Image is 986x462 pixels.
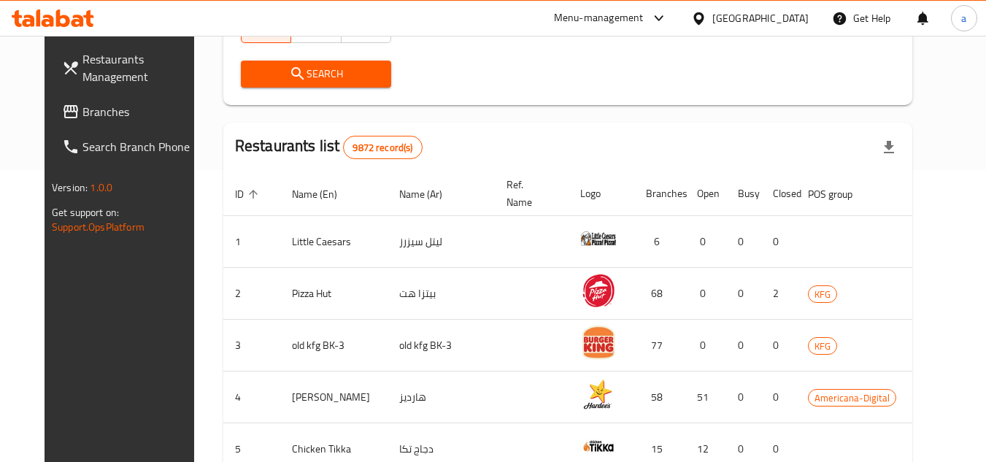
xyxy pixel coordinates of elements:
td: 0 [685,268,726,320]
td: 0 [726,268,761,320]
span: Yes [297,18,335,39]
td: 58 [634,371,685,423]
td: 0 [761,371,796,423]
div: Export file [871,130,906,165]
a: Restaurants Management [50,42,209,94]
span: POS group [808,185,871,203]
td: old kfg BK-3 [280,320,388,371]
div: [GEOGRAPHIC_DATA] [712,10,809,26]
img: Pizza Hut [580,272,617,309]
td: 0 [761,216,796,268]
span: Restaurants Management [82,50,198,85]
span: Name (Ar) [399,185,461,203]
span: Name (En) [292,185,356,203]
span: Version: [52,178,88,197]
td: 0 [726,216,761,268]
td: 2 [761,268,796,320]
td: old kfg BK-3 [388,320,495,371]
td: 6 [634,216,685,268]
span: KFG [809,338,836,355]
a: Branches [50,94,209,129]
td: 0 [726,371,761,423]
span: Search [253,65,380,83]
th: Logo [569,172,634,216]
td: 4 [223,371,280,423]
td: Pizza Hut [280,268,388,320]
button: Search [241,61,391,88]
td: 2 [223,268,280,320]
div: Menu-management [554,9,644,27]
h2: Restaurants list [235,135,423,159]
td: 0 [685,216,726,268]
td: [PERSON_NAME] [280,371,388,423]
td: 1 [223,216,280,268]
span: No [347,18,385,39]
img: Hardee's [580,376,617,412]
a: Support.OpsPlatform [52,217,145,236]
th: Open [685,172,726,216]
th: Closed [761,172,796,216]
td: 3 [223,320,280,371]
span: 1.0.0 [90,178,112,197]
img: Little Caesars [580,220,617,257]
span: Americana-Digital [809,390,896,407]
span: Branches [82,103,198,120]
span: a [961,10,966,26]
td: 68 [634,268,685,320]
td: 0 [761,320,796,371]
span: ID [235,185,263,203]
th: Busy [726,172,761,216]
span: Search Branch Phone [82,138,198,155]
td: 51 [685,371,726,423]
td: ليتل سيزرز [388,216,495,268]
span: Get support on: [52,203,119,222]
span: Ref. Name [507,176,551,211]
th: Branches [634,172,685,216]
img: old kfg BK-3 [580,324,617,361]
span: All [247,18,285,39]
td: 77 [634,320,685,371]
a: Search Branch Phone [50,129,209,164]
span: KFG [809,286,836,303]
td: Little Caesars [280,216,388,268]
td: 0 [685,320,726,371]
td: هارديز [388,371,495,423]
td: بيتزا هت [388,268,495,320]
td: 0 [726,320,761,371]
span: 9872 record(s) [344,141,421,155]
